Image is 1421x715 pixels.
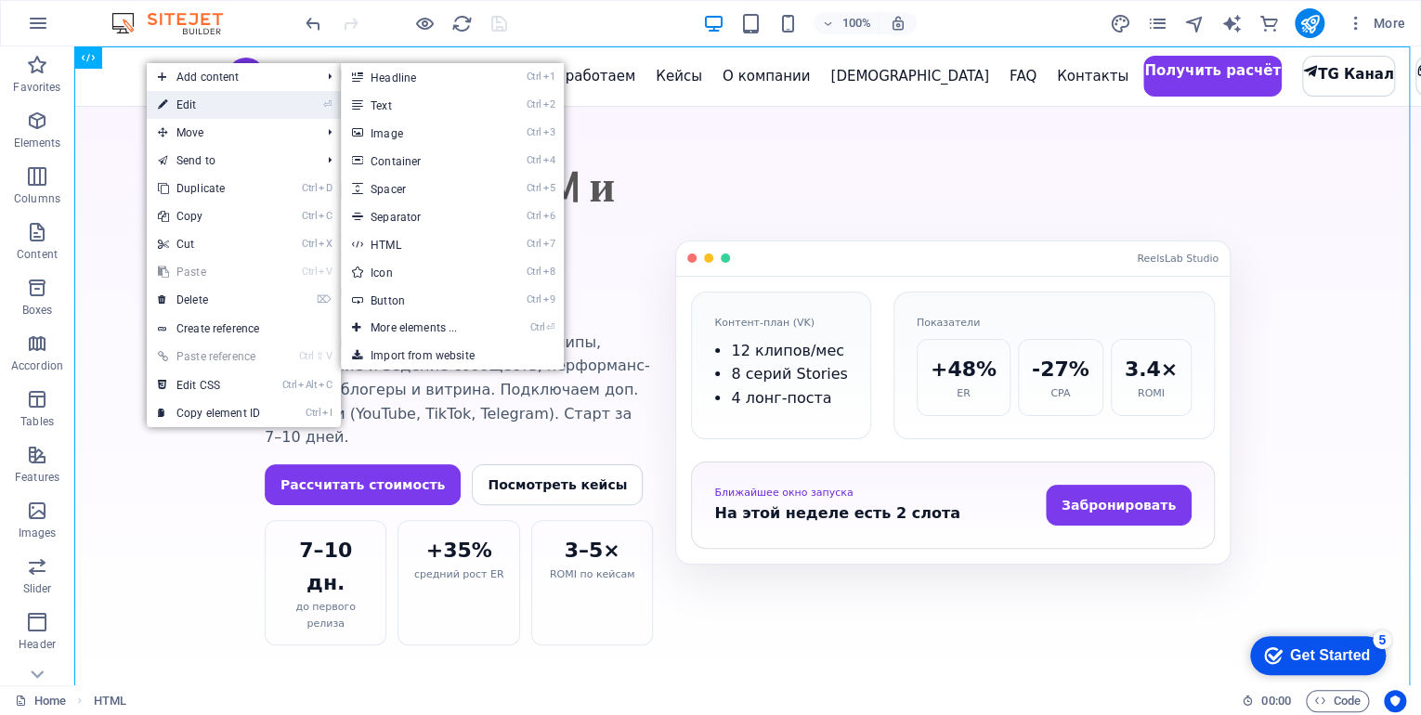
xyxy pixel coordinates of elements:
div: Get Started [55,20,135,37]
a: Send to [147,147,313,175]
i: Alt [298,379,317,391]
i: Ctrl [527,154,541,166]
span: Add content [147,63,313,91]
span: Move [147,119,313,147]
i: D [319,182,332,194]
a: Ctrl3Image [341,119,494,147]
i: Navigator [1183,13,1205,34]
a: CtrlXCut [147,230,271,258]
i: C [319,379,332,391]
i: 9 [543,293,555,305]
span: Code [1314,690,1361,712]
button: text_generator [1220,12,1243,34]
a: Ctrl4Container [341,147,494,175]
i: ⇧ [316,350,324,362]
a: Ctrl⏎More elements ... [341,314,494,342]
a: Ctrl2Text [341,91,494,119]
span: More [1347,14,1405,32]
i: Reload page [451,13,473,34]
button: Code [1306,690,1369,712]
a: Ctrl5Spacer [341,175,494,202]
button: More [1339,8,1413,38]
button: navigator [1183,12,1206,34]
span: 00 00 [1261,690,1290,712]
nav: breadcrumb [94,690,126,712]
button: Usercentrics [1384,690,1406,712]
i: Ctrl [302,182,317,194]
i: Design (Ctrl+Alt+Y) [1109,13,1130,34]
p: Elements [14,136,61,150]
button: 100% [814,12,880,34]
a: CtrlVPaste [147,258,271,286]
a: Ctrl7HTML [341,230,494,258]
p: Header [19,637,56,652]
a: Ctrl⇧VPaste reference [147,343,271,370]
i: On resize automatically adjust zoom level to fit chosen device. [890,15,906,32]
i: Ctrl [527,126,541,138]
p: Tables [20,414,54,429]
p: Columns [14,191,60,206]
i: ⏎ [323,98,332,110]
i: Ctrl [530,321,545,333]
a: Click to cancel selection. Double-click to open Pages [15,690,66,712]
button: undo [302,12,324,34]
i: X [319,238,332,250]
p: Content [17,247,58,262]
button: design [1109,12,1131,34]
i: Ctrl [282,379,297,391]
a: Create reference [147,315,341,343]
i: Ctrl [302,266,317,278]
i: 4 [543,154,555,166]
p: Slider [23,581,52,596]
button: publish [1295,8,1324,38]
a: Import from website [341,342,564,370]
button: commerce [1258,12,1280,34]
i: Pages (Ctrl+Alt+S) [1146,13,1167,34]
a: ⏎Edit [147,91,271,119]
i: Ctrl [527,238,541,250]
h6: Session time [1242,690,1291,712]
span: : [1274,694,1277,708]
i: Ctrl [299,350,314,362]
i: ⏎ [546,321,554,333]
i: Undo: Change HTML (Ctrl+Z) [303,13,324,34]
p: Images [19,526,57,540]
i: 8 [543,266,555,278]
button: Click here to leave preview mode and continue editing [413,12,436,34]
i: Commerce [1258,13,1279,34]
i: 1 [543,71,555,83]
i: V [319,266,332,278]
p: Favorites [13,80,60,95]
i: Ctrl [527,98,541,110]
span: Click to select. Double-click to edit [94,690,126,712]
a: Ctrl8Icon [341,258,494,286]
a: Ctrl9Button [341,286,494,314]
i: 2 [543,98,555,110]
p: Accordion [11,358,63,373]
a: Ctrl1Headline [341,63,494,91]
i: I [322,407,332,419]
i: Ctrl [306,407,320,419]
i: Ctrl [527,182,541,194]
i: Ctrl [302,238,317,250]
a: CtrlICopy element ID [147,399,271,427]
p: Features [15,470,59,485]
i: Ctrl [527,266,541,278]
i: Ctrl [527,210,541,222]
a: Ctrl6Separator [341,202,494,230]
i: C [319,210,332,222]
p: Boxes [22,303,53,318]
i: ⌦ [317,293,332,305]
i: Ctrl [527,293,541,305]
a: CtrlDDuplicate [147,175,271,202]
i: 7 [543,238,555,250]
img: Editor Logo [107,12,246,34]
i: 5 [543,182,555,194]
i: 6 [543,210,555,222]
button: pages [1146,12,1168,34]
i: 3 [543,126,555,138]
h6: 100% [841,12,871,34]
a: CtrlAltCEdit CSS [147,371,271,399]
i: Ctrl [527,71,541,83]
button: reload [450,12,473,34]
